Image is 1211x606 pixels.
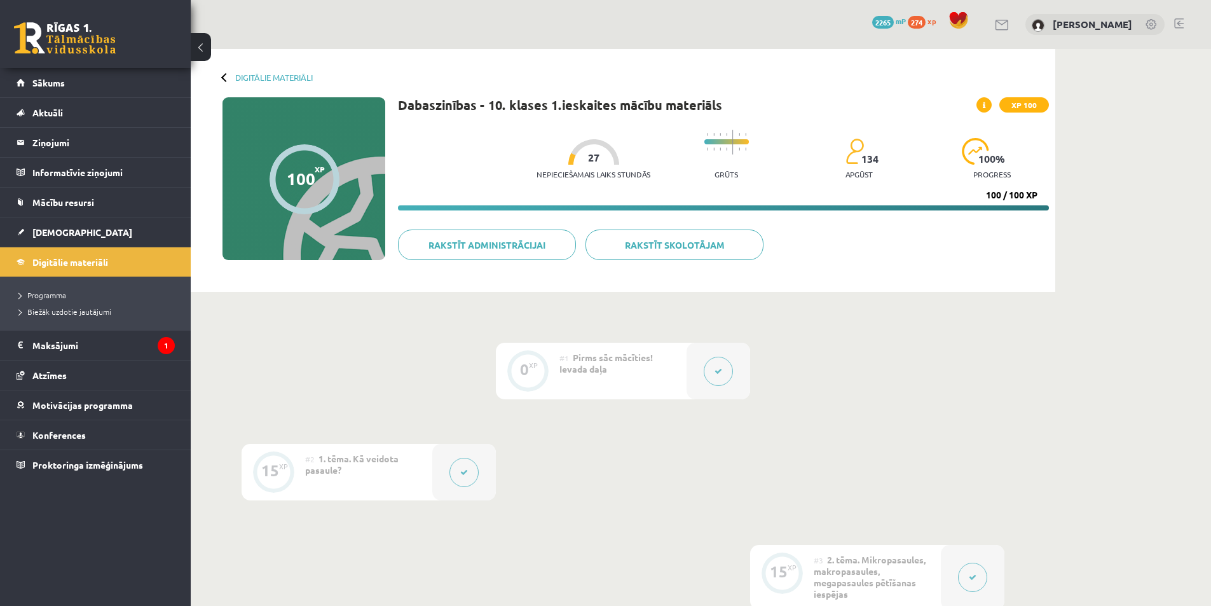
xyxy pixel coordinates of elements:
span: 2265 [872,16,894,29]
span: Digitālie materiāli [32,256,108,268]
span: Proktoringa izmēģinājums [32,459,143,471]
legend: Ziņojumi [32,128,175,157]
p: Nepieciešamais laiks stundās [537,170,650,179]
img: icon-short-line-57e1e144782c952c97e751825c79c345078a6d821885a25fce030b3d8c18986b.svg [745,148,746,151]
a: Rīgas 1. Tālmācības vidusskola [14,22,116,54]
span: Atzīmes [32,369,67,381]
legend: Informatīvie ziņojumi [32,158,175,187]
span: Motivācijas programma [32,399,133,411]
span: Pirms sāc mācīties! Ievada daļa [559,352,653,375]
a: Ziņojumi [17,128,175,157]
a: Programma [19,289,178,301]
span: Programma [19,290,66,300]
a: Konferences [17,420,175,450]
a: Digitālie materiāli [17,247,175,277]
span: xp [927,16,936,26]
span: Konferences [32,429,86,441]
a: Motivācijas programma [17,390,175,420]
div: XP [279,463,288,470]
span: XP [315,165,325,174]
a: 2265 mP [872,16,906,26]
span: 1. tēma. Kā veidota pasaule? [305,453,399,476]
img: icon-progress-161ccf0a02000e728c5f80fcf4c31c7af3da0e1684b2b1d7c360e028c24a22f1.svg [962,138,989,165]
img: icon-short-line-57e1e144782c952c97e751825c79c345078a6d821885a25fce030b3d8c18986b.svg [745,133,746,136]
a: [DEMOGRAPHIC_DATA] [17,217,175,247]
a: [PERSON_NAME] [1053,18,1132,31]
p: Grūts [715,170,738,179]
span: Sākums [32,77,65,88]
span: #3 [814,555,823,565]
span: Biežāk uzdotie jautājumi [19,306,111,317]
h1: Dabaszinības - 10. klases 1.ieskaites mācību materiāls [398,97,722,113]
img: icon-short-line-57e1e144782c952c97e751825c79c345078a6d821885a25fce030b3d8c18986b.svg [739,133,740,136]
span: mP [896,16,906,26]
span: [DEMOGRAPHIC_DATA] [32,226,132,238]
img: Timurs Gorodņičevs [1032,19,1044,32]
img: icon-short-line-57e1e144782c952c97e751825c79c345078a6d821885a25fce030b3d8c18986b.svg [707,148,708,151]
p: apgūst [845,170,873,179]
span: 274 [908,16,926,29]
a: Maksājumi1 [17,331,175,360]
span: 27 [588,152,599,163]
img: icon-short-line-57e1e144782c952c97e751825c79c345078a6d821885a25fce030b3d8c18986b.svg [720,148,721,151]
a: Mācību resursi [17,188,175,217]
a: Proktoringa izmēģinājums [17,450,175,479]
a: Rakstīt skolotājam [585,230,763,260]
a: Rakstīt administrācijai [398,230,576,260]
div: 15 [261,465,279,476]
div: XP [788,564,797,571]
a: 274 xp [908,16,942,26]
span: XP 100 [999,97,1049,113]
img: icon-short-line-57e1e144782c952c97e751825c79c345078a6d821885a25fce030b3d8c18986b.svg [720,133,721,136]
a: Sākums [17,68,175,97]
img: icon-short-line-57e1e144782c952c97e751825c79c345078a6d821885a25fce030b3d8c18986b.svg [713,148,715,151]
img: students-c634bb4e5e11cddfef0936a35e636f08e4e9abd3cc4e673bd6f9a4125e45ecb1.svg [845,138,864,165]
a: Atzīmes [17,361,175,390]
a: Digitālie materiāli [235,72,313,82]
span: #2 [305,454,315,464]
div: 15 [770,566,788,577]
img: icon-short-line-57e1e144782c952c97e751825c79c345078a6d821885a25fce030b3d8c18986b.svg [726,133,727,136]
span: Aktuāli [32,107,63,118]
div: 0 [520,364,529,375]
a: Aktuāli [17,98,175,127]
legend: Maksājumi [32,331,175,360]
p: progress [973,170,1011,179]
img: icon-short-line-57e1e144782c952c97e751825c79c345078a6d821885a25fce030b3d8c18986b.svg [707,133,708,136]
span: 134 [861,153,879,165]
div: XP [529,362,538,369]
img: icon-short-line-57e1e144782c952c97e751825c79c345078a6d821885a25fce030b3d8c18986b.svg [713,133,715,136]
img: icon-short-line-57e1e144782c952c97e751825c79c345078a6d821885a25fce030b3d8c18986b.svg [726,148,727,151]
a: Biežāk uzdotie jautājumi [19,306,178,317]
span: Mācību resursi [32,196,94,208]
span: #1 [559,353,569,363]
img: icon-long-line-d9ea69661e0d244f92f715978eff75569469978d946b2353a9bb055b3ed8787d.svg [732,130,734,155]
i: 1 [158,337,175,354]
span: 100 % [978,153,1006,165]
img: icon-short-line-57e1e144782c952c97e751825c79c345078a6d821885a25fce030b3d8c18986b.svg [739,148,740,151]
span: 2. tēma. Mikropasaules, makropasaules, megapasaules pētīšanas iespējas [814,554,926,600]
div: 100 [287,169,315,188]
a: Informatīvie ziņojumi [17,158,175,187]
